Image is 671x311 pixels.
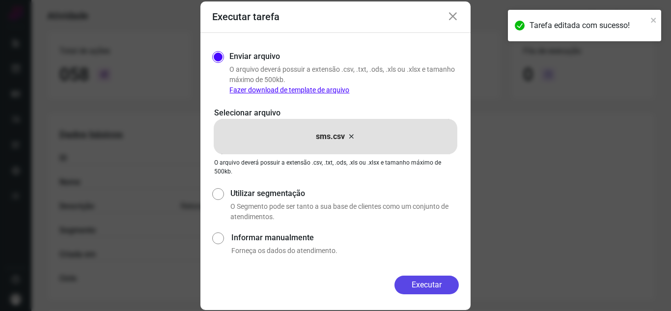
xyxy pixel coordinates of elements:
p: Forneça os dados do atendimento. [231,246,459,256]
h3: Executar tarefa [212,11,280,23]
a: Fazer download de template de arquivo [229,86,349,94]
label: Utilizar segmentação [230,188,459,199]
button: close [650,14,657,26]
button: Executar [394,276,459,294]
label: Informar manualmente [231,232,459,244]
label: Enviar arquivo [229,51,280,62]
p: Selecionar arquivo [214,107,457,119]
p: O arquivo deverá possuir a extensão .csv, .txt, .ods, .xls ou .xlsx e tamanho máximo de 500kb. [214,158,457,176]
p: sms.csv [316,131,345,142]
div: Tarefa editada com sucesso! [530,20,647,31]
p: O Segmento pode ser tanto a sua base de clientes como um conjunto de atendimentos. [230,201,459,222]
p: O arquivo deverá possuir a extensão .csv, .txt, .ods, .xls ou .xlsx e tamanho máximo de 500kb. [229,64,459,95]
